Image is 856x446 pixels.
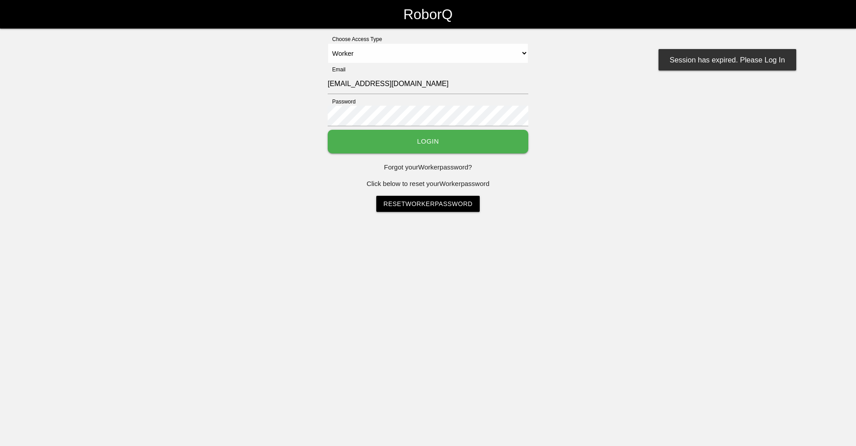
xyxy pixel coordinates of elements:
[328,35,382,43] label: Choose Access Type
[658,49,796,70] div: Session has expired. Please Log In
[328,179,528,189] p: Click below to reset your Worker password
[328,98,356,106] label: Password
[328,130,528,153] button: Login
[376,196,480,212] a: ResetWorkerPassword
[328,66,346,74] label: Email
[328,162,528,173] p: Forgot your Worker password?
